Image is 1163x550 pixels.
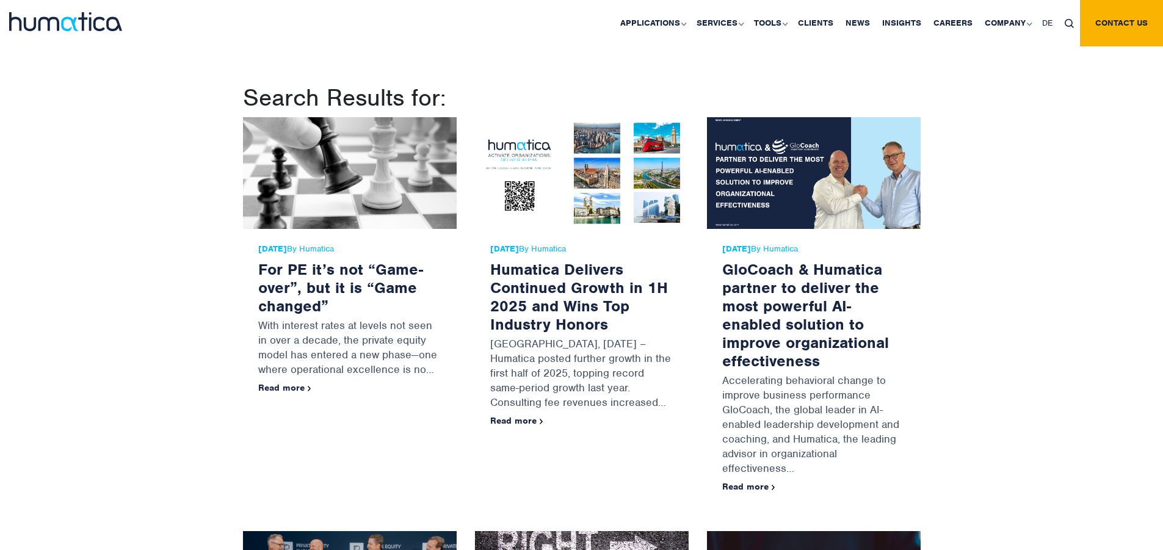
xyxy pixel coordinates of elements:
[722,244,751,254] strong: [DATE]
[722,259,889,371] a: GloCoach & Humatica partner to deliver the most powerful AI-enabled solution to improve organizat...
[490,244,673,254] span: By Humatica
[243,117,457,229] img: For PE it’s not “Game-over”, but it is “Game changed”
[772,485,775,490] img: arrowicon
[258,244,287,254] strong: [DATE]
[490,244,519,254] strong: [DATE]
[243,83,921,112] h1: Search Results for:
[475,117,689,229] img: Humatica Delivers Continued Growth in 1H 2025 and Wins Top Industry Honors
[1065,19,1074,28] img: search_icon
[258,244,441,254] span: By Humatica
[258,315,441,383] p: With interest rates at levels not seen in over a decade, the private equity model has entered a n...
[308,386,311,391] img: arrowicon
[490,333,673,416] p: [GEOGRAPHIC_DATA], [DATE] – Humatica posted further growth in the first half of 2025, topping rec...
[722,370,905,482] p: Accelerating behavioral change to improve business performance GloCoach, the global leader in AI-...
[1042,18,1052,28] span: DE
[540,419,543,424] img: arrowicon
[707,117,921,229] img: GloCoach & Humatica partner to deliver the most powerful AI-enabled solution to improve organizat...
[258,259,423,316] a: For PE it’s not “Game-over”, but it is “Game changed”
[258,382,311,393] a: Read more
[9,12,122,31] img: logo
[490,259,668,334] a: Humatica Delivers Continued Growth in 1H 2025 and Wins Top Industry Honors
[490,415,543,426] a: Read more
[722,481,775,492] a: Read more
[722,244,905,254] span: By Humatica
